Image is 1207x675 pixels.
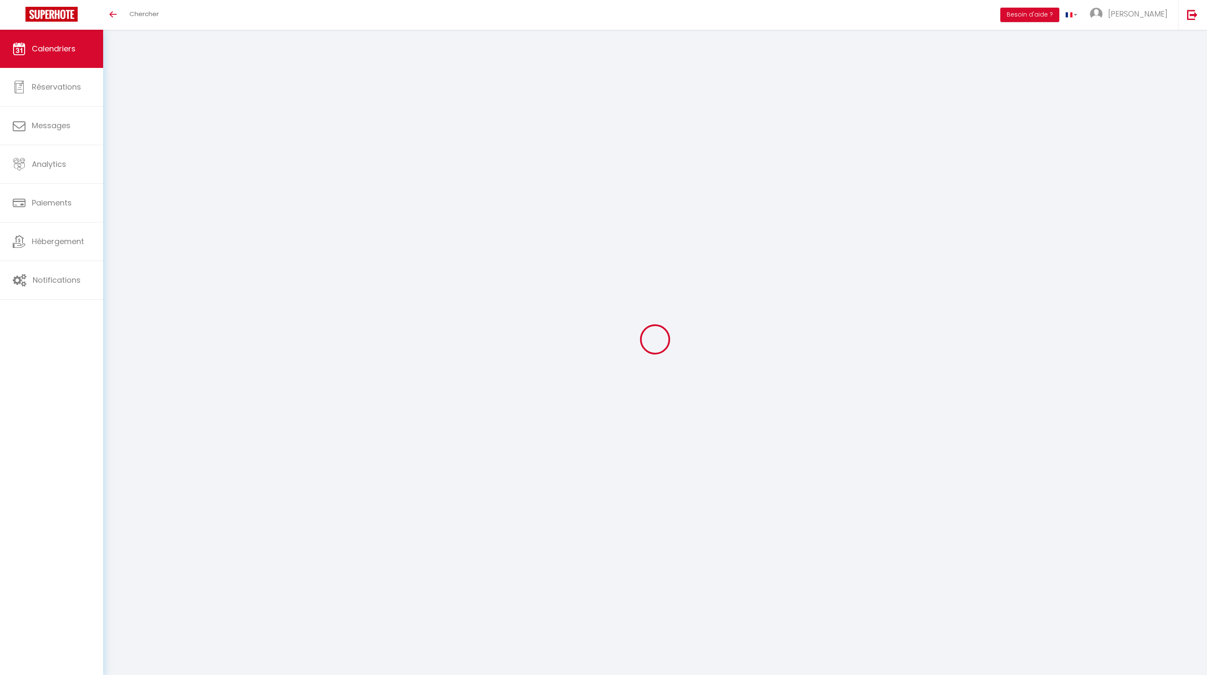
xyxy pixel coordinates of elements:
button: Besoin d'aide ? [1000,8,1059,22]
span: Hébergement [32,236,84,247]
span: Paiements [32,197,72,208]
span: Calendriers [32,43,76,54]
span: Réservations [32,82,81,92]
span: Chercher [129,9,159,18]
span: Notifications [33,275,81,285]
img: Super Booking [25,7,78,22]
img: logout [1187,9,1198,20]
span: Analytics [32,159,66,169]
span: [PERSON_NAME] [1108,8,1168,19]
img: ... [1090,8,1103,20]
span: Messages [32,120,70,131]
